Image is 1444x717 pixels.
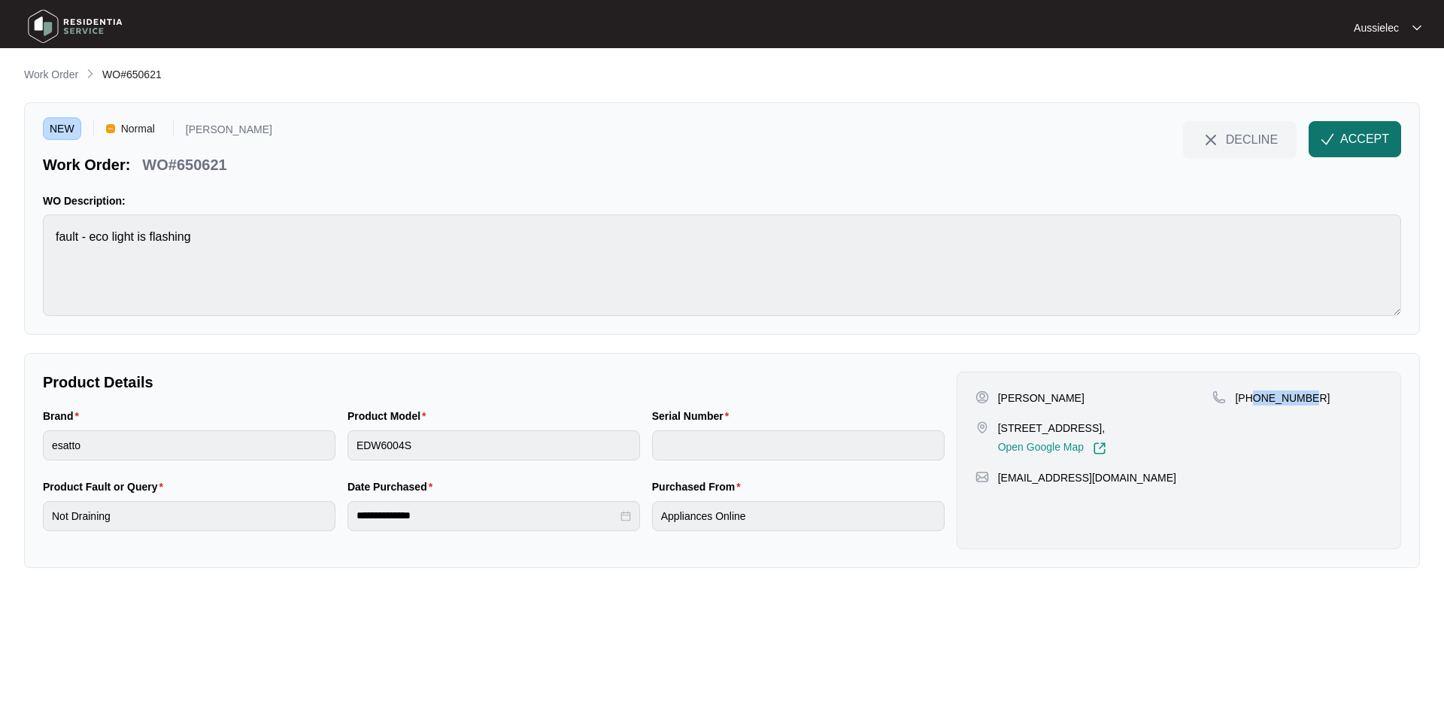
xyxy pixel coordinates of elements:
[356,508,617,524] input: Date Purchased
[652,479,747,494] label: Purchased From
[1321,132,1334,146] img: check-Icon
[43,501,335,531] input: Product Fault or Query
[43,154,130,175] p: Work Order:
[998,421,1106,436] p: [STREET_ADDRESS],
[1412,24,1421,32] img: dropdown arrow
[142,154,226,175] p: WO#650621
[102,68,162,81] span: WO#650621
[106,124,115,133] img: Vercel Logo
[1226,131,1278,147] span: DECLINE
[43,409,85,424] label: Brand
[347,430,640,460] input: Product Model
[115,117,161,140] span: Normal
[1202,131,1220,149] img: close-Icon
[975,470,989,484] img: map-pin
[652,501,945,531] input: Purchased From
[43,117,81,140] span: NEW
[975,421,989,434] img: map-pin
[347,409,432,424] label: Product Model
[975,390,989,404] img: user-pin
[186,124,272,140] p: [PERSON_NAME]
[652,409,735,424] label: Serial Number
[998,470,1176,485] p: [EMAIL_ADDRESS][DOMAIN_NAME]
[998,390,1085,406] p: [PERSON_NAME]
[23,4,128,49] img: residentia service logo
[998,442,1106,455] a: Open Google Map
[1183,121,1297,157] button: close-IconDECLINE
[1309,121,1401,157] button: check-IconACCEPT
[84,68,96,80] img: chevron-right
[43,430,335,460] input: Brand
[43,479,169,494] label: Product Fault or Query
[1354,20,1399,35] p: Aussielec
[43,193,1401,208] p: WO Description:
[24,67,78,82] p: Work Order
[347,479,438,494] label: Date Purchased
[43,214,1401,316] textarea: fault - eco light is flashing
[1212,390,1226,404] img: map-pin
[1340,130,1389,148] span: ACCEPT
[43,372,945,393] p: Product Details
[1093,442,1106,455] img: Link-External
[652,430,945,460] input: Serial Number
[1235,390,1330,406] p: [PHONE_NUMBER]
[21,67,81,84] a: Work Order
